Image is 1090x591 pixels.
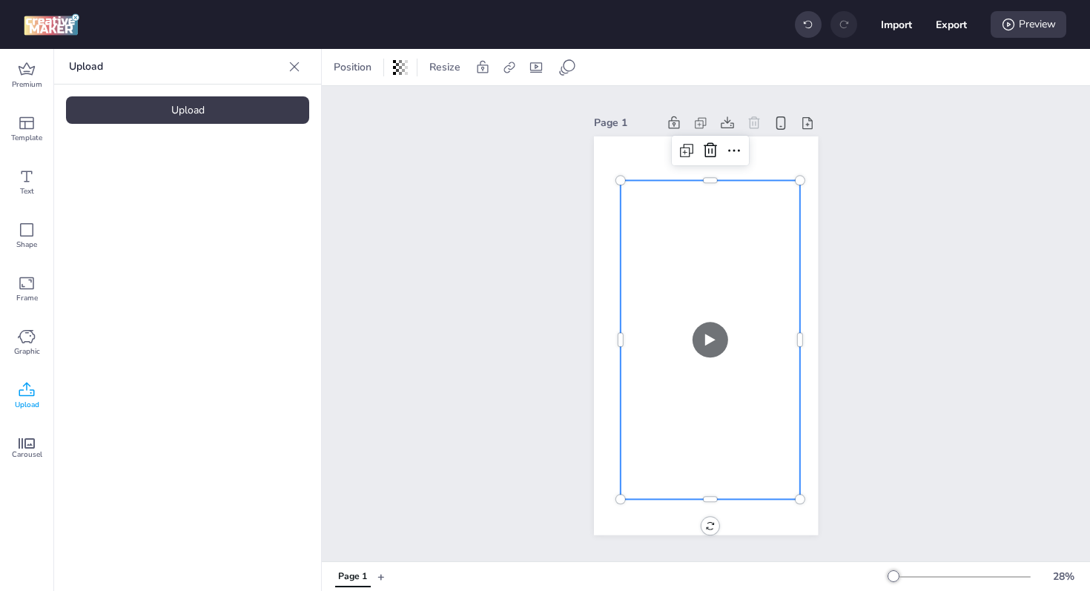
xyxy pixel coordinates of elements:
span: Premium [12,79,42,90]
span: Position [331,59,374,75]
span: Graphic [14,346,40,357]
img: logo Creative Maker [24,13,79,36]
span: Template [11,132,42,144]
span: Text [20,185,34,197]
span: Frame [16,292,38,304]
span: Shape [16,239,37,251]
div: 28 % [1046,569,1081,584]
div: Upload [66,96,309,124]
button: Export [936,9,967,40]
button: Import [881,9,912,40]
span: Upload [15,399,39,411]
div: Tabs [328,564,377,590]
div: Preview [991,11,1066,38]
p: Upload [69,49,283,85]
span: Resize [426,59,463,75]
span: Carousel [12,449,42,460]
div: Page 1 [594,115,658,131]
button: + [377,564,385,590]
div: Page 1 [338,570,367,584]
